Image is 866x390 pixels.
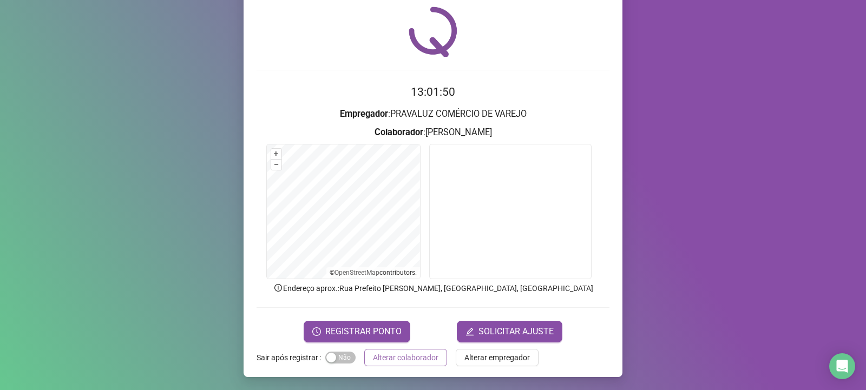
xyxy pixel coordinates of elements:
[257,125,609,140] h3: : [PERSON_NAME]
[271,149,281,159] button: +
[411,85,455,98] time: 13:01:50
[334,269,379,276] a: OpenStreetMap
[257,107,609,121] h3: : PRAVALUZ COMÉRCIO DE VAREJO
[257,349,325,366] label: Sair após registrar
[478,325,554,338] span: SOLICITAR AJUSTE
[457,321,562,342] button: editSOLICITAR AJUSTE
[304,321,410,342] button: REGISTRAR PONTO
[271,160,281,170] button: –
[375,127,423,137] strong: Colaborador
[465,327,474,336] span: edit
[330,269,417,276] li: © contributors.
[312,327,321,336] span: clock-circle
[257,282,609,294] p: Endereço aprox. : Rua Prefeito [PERSON_NAME], [GEOGRAPHIC_DATA], [GEOGRAPHIC_DATA]
[273,283,283,293] span: info-circle
[456,349,539,366] button: Alterar empregador
[464,352,530,363] span: Alterar empregador
[829,353,855,379] div: Open Intercom Messenger
[373,352,438,363] span: Alterar colaborador
[325,325,402,338] span: REGISTRAR PONTO
[409,6,457,57] img: QRPoint
[364,349,447,366] button: Alterar colaborador
[340,109,388,119] strong: Empregador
